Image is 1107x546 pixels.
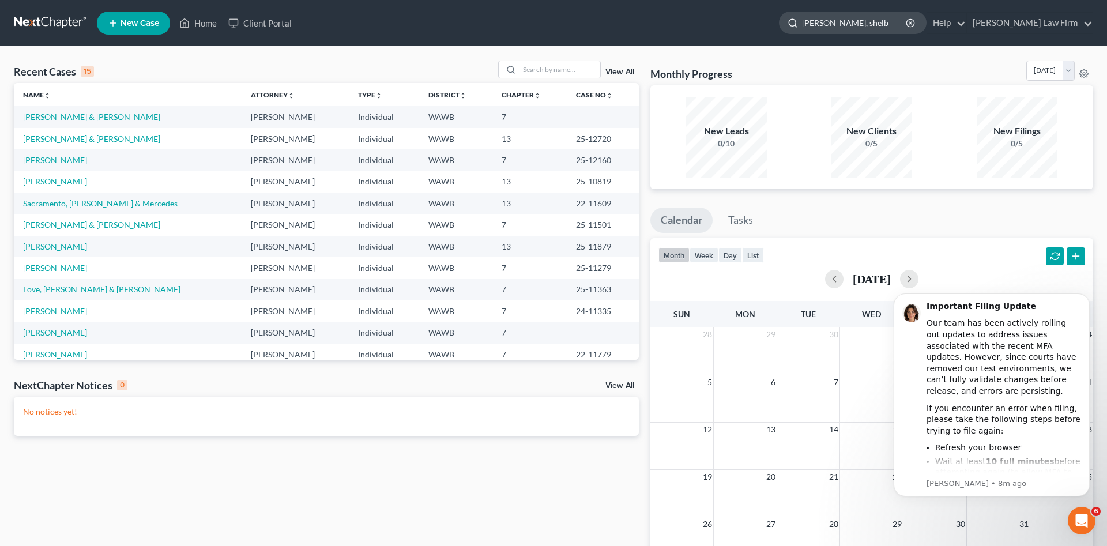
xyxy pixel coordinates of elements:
[567,214,638,235] td: 25-11501
[419,300,492,322] td: WAWB
[242,106,348,127] td: [PERSON_NAME]
[702,327,713,341] span: 28
[605,68,634,76] a: View All
[23,134,160,144] a: [PERSON_NAME] & [PERSON_NAME]
[349,193,419,214] td: Individual
[419,106,492,127] td: WAWB
[567,149,638,171] td: 25-12160
[419,322,492,344] td: WAWB
[242,257,348,278] td: [PERSON_NAME]
[23,155,87,165] a: [PERSON_NAME]
[44,92,51,99] i: unfold_more
[349,300,419,322] td: Individual
[977,125,1057,138] div: New Filings
[242,128,348,149] td: [PERSON_NAME]
[673,309,690,319] span: Sun
[706,375,713,389] span: 5
[492,300,567,322] td: 7
[606,92,613,99] i: unfold_more
[765,423,777,436] span: 13
[419,149,492,171] td: WAWB
[358,91,382,99] a: Typeunfold_more
[650,67,732,81] h3: Monthly Progress
[534,92,541,99] i: unfold_more
[876,279,1107,540] iframe: Intercom notifications message
[349,344,419,365] td: Individual
[492,149,567,171] td: 7
[492,236,567,257] td: 13
[492,344,567,365] td: 7
[23,327,87,337] a: [PERSON_NAME]
[833,375,839,389] span: 7
[23,306,87,316] a: [PERSON_NAME]
[117,380,127,390] div: 0
[242,193,348,214] td: [PERSON_NAME]
[492,214,567,235] td: 7
[242,214,348,235] td: [PERSON_NAME]
[349,279,419,300] td: Individual
[349,322,419,344] td: Individual
[702,517,713,531] span: 26
[718,208,763,233] a: Tasks
[567,193,638,214] td: 22-11609
[23,198,178,208] a: Sacramento, [PERSON_NAME] & Mercedes
[349,236,419,257] td: Individual
[690,247,718,263] button: week
[23,220,160,229] a: [PERSON_NAME] & [PERSON_NAME]
[502,91,541,99] a: Chapterunfold_more
[567,279,638,300] td: 25-11363
[492,279,567,300] td: 7
[828,470,839,484] span: 21
[23,349,87,359] a: [PERSON_NAME]
[658,247,690,263] button: month
[375,92,382,99] i: unfold_more
[831,138,912,149] div: 0/5
[23,91,51,99] a: Nameunfold_more
[242,300,348,322] td: [PERSON_NAME]
[242,279,348,300] td: [PERSON_NAME]
[349,257,419,278] td: Individual
[650,208,713,233] a: Calendar
[519,61,600,78] input: Search by name...
[686,138,767,149] div: 0/10
[828,327,839,341] span: 30
[492,322,567,344] td: 7
[567,128,638,149] td: 25-12720
[492,257,567,278] td: 7
[831,125,912,138] div: New Clients
[251,91,295,99] a: Attorneyunfold_more
[121,19,159,28] span: New Case
[967,13,1093,33] a: [PERSON_NAME] Law Firm
[828,423,839,436] span: 14
[288,92,295,99] i: unfold_more
[492,193,567,214] td: 13
[349,149,419,171] td: Individual
[174,13,223,33] a: Home
[567,344,638,365] td: 22-11779
[460,92,466,99] i: unfold_more
[23,406,630,417] p: No notices yet!
[81,66,94,77] div: 15
[765,327,777,341] span: 29
[242,344,348,365] td: [PERSON_NAME]
[428,91,466,99] a: Districtunfold_more
[567,257,638,278] td: 25-11279
[349,171,419,193] td: Individual
[492,128,567,149] td: 13
[576,91,613,99] a: Case Nounfold_more
[23,263,87,273] a: [PERSON_NAME]
[765,517,777,531] span: 27
[419,214,492,235] td: WAWB
[702,470,713,484] span: 19
[828,517,839,531] span: 28
[735,309,755,319] span: Mon
[349,106,419,127] td: Individual
[242,322,348,344] td: [PERSON_NAME]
